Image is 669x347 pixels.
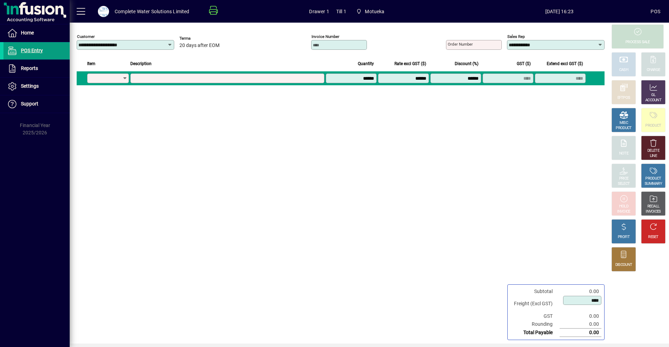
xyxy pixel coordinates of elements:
[618,235,630,240] div: PROFIT
[510,312,560,320] td: GST
[21,101,38,107] span: Support
[517,60,531,68] span: GST ($)
[650,153,657,159] div: LINE
[618,181,630,187] div: SELECT
[179,36,221,41] span: Terms
[625,40,650,45] div: PROCESS SALE
[336,6,346,17] span: Till 1
[455,60,478,68] span: Discount (%)
[510,295,560,312] td: Freight (Excl GST)
[312,34,339,39] mat-label: Invoice number
[619,68,628,73] div: CASH
[619,176,629,181] div: PRICE
[617,95,630,101] div: EFTPOS
[468,6,651,17] span: [DATE] 16:23
[77,34,95,39] mat-label: Customer
[358,60,374,68] span: Quantity
[615,262,632,268] div: DISCOUNT
[115,6,190,17] div: Complete Water Solutions Limited
[3,78,70,95] a: Settings
[619,151,628,156] div: NOTE
[647,68,660,73] div: CHARGE
[21,48,43,53] span: POS Entry
[510,287,560,295] td: Subtotal
[645,176,661,181] div: PRODUCT
[510,320,560,329] td: Rounding
[21,65,38,71] span: Reports
[645,123,661,128] div: PRODUCT
[646,209,661,214] div: INVOICES
[309,6,329,17] span: Drawer 1
[507,34,525,39] mat-label: Sales rep
[648,235,659,240] div: RESET
[651,93,656,98] div: GL
[510,329,560,337] td: Total Payable
[3,95,70,113] a: Support
[645,181,662,187] div: SUMMARY
[620,120,628,126] div: MISC
[87,60,95,68] span: Item
[617,209,630,214] div: INVOICE
[547,60,583,68] span: Extend excl GST ($)
[3,24,70,42] a: Home
[130,60,152,68] span: Description
[92,5,115,18] button: Profile
[21,30,34,36] span: Home
[647,204,660,209] div: RECALL
[560,312,601,320] td: 0.00
[394,60,426,68] span: Rate excl GST ($)
[616,126,631,131] div: PRODUCT
[645,98,661,103] div: ACCOUNT
[651,6,660,17] div: POS
[365,6,384,17] span: Motueka
[448,42,473,47] mat-label: Order number
[560,287,601,295] td: 0.00
[3,60,70,77] a: Reports
[21,83,39,89] span: Settings
[560,320,601,329] td: 0.00
[647,148,659,153] div: DELETE
[353,5,387,18] span: Motueka
[619,204,628,209] div: HOLD
[560,329,601,337] td: 0.00
[179,43,220,48] span: 20 days after EOM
